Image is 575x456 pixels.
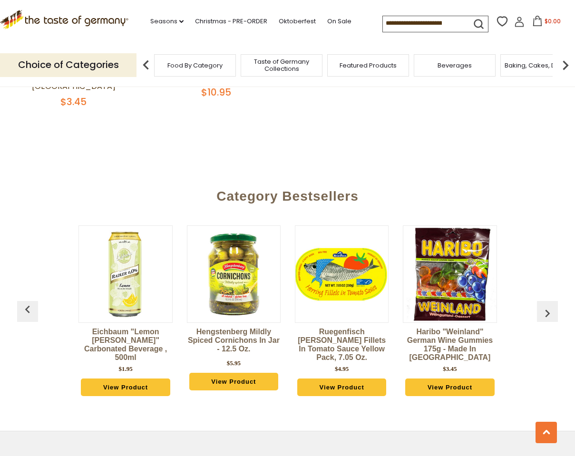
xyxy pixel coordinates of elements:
[403,328,497,362] a: Haribo "Weinland" German Wine Gummies 175g - Made in [GEOGRAPHIC_DATA]
[295,328,389,362] a: Ruegenfisch [PERSON_NAME] Fillets in Tomato Sauce Yellow Pack, 7.05 oz.
[244,58,320,72] a: Taste of Germany Collections
[297,378,386,397] a: View Product
[405,378,494,397] a: View Product
[443,364,457,374] div: $3.45
[17,175,557,213] div: Category Bestsellers
[335,364,349,374] div: $4.95
[150,16,184,27] a: Seasons
[227,359,241,368] div: $5.95
[526,16,567,30] button: $0.00
[118,364,132,374] div: $1.95
[187,328,281,356] a: Hengstenberg Mildly Spiced Cornichons in Jar - 12.5 oz.
[78,328,172,362] a: Eichbaum "Lemon [PERSON_NAME]" Carbonated Beverage , 500ml
[20,302,35,317] img: previous arrow
[201,86,231,99] span: $10.95
[187,228,280,320] img: Hengstenberg Mildly Spiced Cornichons in Jar - 12.5 oz.
[189,373,278,391] a: View Product
[340,62,397,69] a: Featured Products
[556,56,575,75] img: next arrow
[60,95,87,108] span: $3.45
[195,16,267,27] a: Christmas - PRE-ORDER
[545,17,561,25] span: $0.00
[136,56,156,75] img: previous arrow
[403,228,496,320] img: Haribo
[327,16,351,27] a: On Sale
[295,228,388,320] img: Ruegenfisch Herring Fillets in Tomato Sauce Yellow Pack, 7.05 oz.
[167,62,223,69] a: Food By Category
[279,16,316,27] a: Oktoberfest
[540,306,555,321] img: previous arrow
[79,228,172,320] img: Eichbaum
[81,378,170,397] a: View Product
[438,62,472,69] a: Beverages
